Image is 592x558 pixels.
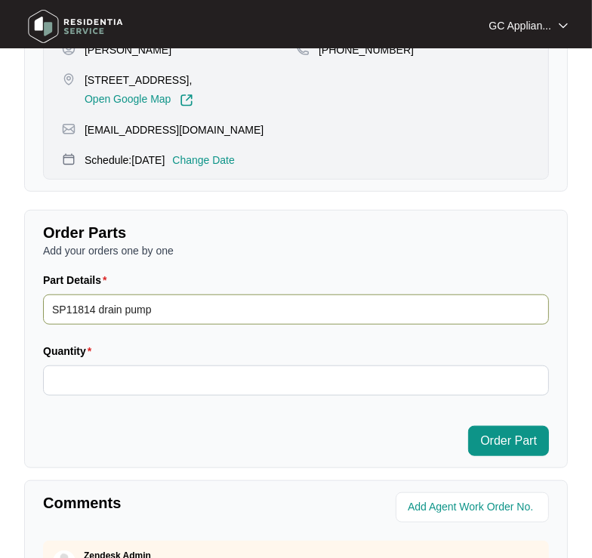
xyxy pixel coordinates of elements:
input: Part Details [43,294,549,325]
p: Order Parts [43,222,549,243]
input: Quantity [44,366,548,395]
img: dropdown arrow [559,22,568,29]
p: Schedule: [DATE] [85,153,165,168]
a: Open Google Map [85,94,193,107]
img: map-pin [62,153,76,166]
p: Comments [43,492,285,513]
p: [EMAIL_ADDRESS][DOMAIN_NAME] [85,122,264,137]
p: Change Date [172,153,235,168]
p: [STREET_ADDRESS], [85,72,193,88]
span: Order Part [480,432,537,450]
img: residentia service logo [23,4,128,49]
img: map-pin [62,122,76,136]
img: Link-External [180,94,193,107]
img: map-pin [62,72,76,86]
input: Add Agent Work Order No. [408,498,540,516]
p: Add your orders one by one [43,243,549,258]
p: GC Applian... [489,18,552,33]
label: Part Details [43,273,113,288]
button: Order Part [468,426,549,456]
label: Quantity [43,344,97,359]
